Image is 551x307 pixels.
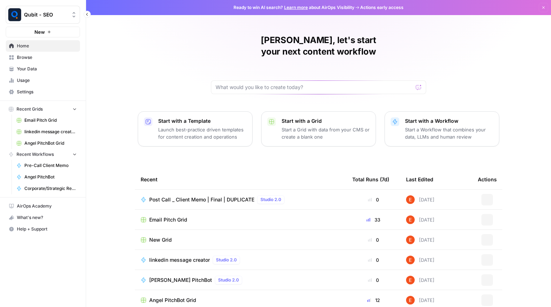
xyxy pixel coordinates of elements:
[261,111,376,146] button: Start with a GridStart a Grid with data from your CMS or create a blank one
[405,117,493,125] p: Start with a Workflow
[352,196,395,203] div: 0
[149,236,172,243] span: New Grid
[34,28,45,36] span: New
[149,256,210,264] span: linkedin message creator
[141,195,341,204] a: Post Call _ Client Memo | Final | DUPLICATEStudio 2.0
[406,215,415,224] img: ajf8yqgops6ssyjpn8789yzw4nvp
[6,75,80,86] a: Usage
[24,162,77,169] span: Pre-Call Client Memo
[158,117,246,125] p: Start with a Template
[406,256,415,264] img: ajf8yqgops6ssyjpn8789yzw4nvp
[13,183,80,194] a: Corporate/Strategic Report
[352,297,395,304] div: 12
[352,256,395,264] div: 0
[260,196,281,203] span: Studio 2.0
[6,200,80,212] a: AirOps Academy
[284,5,308,10] a: Learn more
[6,63,80,75] a: Your Data
[24,11,67,18] span: Qubit - SEO
[352,276,395,284] div: 0
[352,236,395,243] div: 0
[13,115,80,126] a: Email Pitch Grid
[405,126,493,140] p: Start a Workflow that combines your data, LLMs and human review
[138,111,253,146] button: Start with a TemplateLaunch best-practice driven templates for content creation and operations
[17,106,43,112] span: Recent Grids
[406,296,415,304] img: ajf8yqgops6ssyjpn8789yzw4nvp
[234,4,354,11] span: Ready to win AI search? about AirOps Visibility
[13,138,80,149] a: Angel PitchBot Grid
[17,77,77,84] span: Usage
[211,34,426,57] h1: [PERSON_NAME], let's start your next content workflow
[6,86,80,98] a: Settings
[406,276,415,284] img: ajf8yqgops6ssyjpn8789yzw4nvp
[141,297,341,304] a: Angel PitchBot Grid
[24,140,77,146] span: Angel PitchBot Grid
[385,111,499,146] button: Start with a WorkflowStart a Workflow that combines your data, LLMs and human review
[141,276,341,284] a: [PERSON_NAME] PitchBotStudio 2.0
[8,8,21,21] img: Qubit - SEO Logo
[158,126,246,140] p: Launch best-practice driven templates for content creation and operations
[13,126,80,138] a: linkedin message creator [PERSON_NAME]
[406,236,415,244] img: ajf8yqgops6ssyjpn8789yzw4nvp
[6,104,80,115] button: Recent Grids
[6,52,80,63] a: Browse
[282,117,370,125] p: Start with a Grid
[149,216,187,223] span: Email Pitch Grid
[17,66,77,72] span: Your Data
[406,296,434,304] div: [DATE]
[17,54,77,61] span: Browse
[24,117,77,124] span: Email Pitch Grid
[24,129,77,135] span: linkedin message creator [PERSON_NAME]
[282,126,370,140] p: Start a Grid with data from your CMS or create a blank one
[406,195,434,204] div: [DATE]
[13,171,80,183] a: Angel PitchBot
[149,276,212,284] span: [PERSON_NAME] PitchBot
[13,160,80,171] a: Pre-Call Client Memo
[17,43,77,49] span: Home
[478,169,497,189] div: Actions
[216,84,413,91] input: What would you like to create today?
[24,174,77,180] span: Angel PitchBot
[141,216,341,223] a: Email Pitch Grid
[352,169,389,189] div: Total Runs (7d)
[6,27,80,37] button: New
[216,257,237,263] span: Studio 2.0
[17,203,77,209] span: AirOps Academy
[6,40,80,52] a: Home
[352,216,395,223] div: 33
[17,89,77,95] span: Settings
[17,151,54,158] span: Recent Workflows
[6,149,80,160] button: Recent Workflows
[218,277,239,283] span: Studio 2.0
[141,256,341,264] a: linkedin message creatorStudio 2.0
[6,212,80,223] button: What's new?
[406,169,433,189] div: Last Edited
[149,196,254,203] span: Post Call _ Client Memo | Final | DUPLICATE
[17,226,77,232] span: Help + Support
[24,185,77,192] span: Corporate/Strategic Report
[6,6,80,24] button: Workspace: Qubit - SEO
[149,297,196,304] span: Angel PitchBot Grid
[406,215,434,224] div: [DATE]
[141,169,341,189] div: Recent
[141,236,341,243] a: New Grid
[360,4,404,11] span: Actions early access
[406,256,434,264] div: [DATE]
[406,195,415,204] img: ajf8yqgops6ssyjpn8789yzw4nvp
[406,236,434,244] div: [DATE]
[6,223,80,235] button: Help + Support
[406,276,434,284] div: [DATE]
